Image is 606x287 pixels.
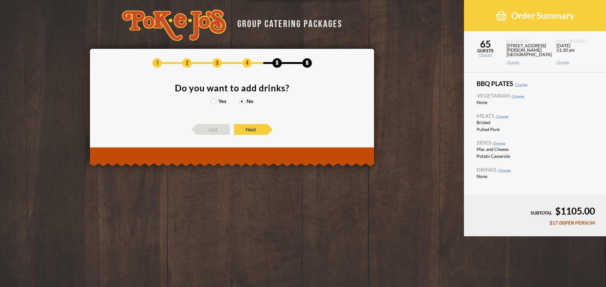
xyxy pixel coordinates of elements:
a: Change [556,60,598,64]
label: No [239,99,253,104]
span: Meats [477,113,593,118]
span: LOCATION: [507,39,549,43]
li: None [477,174,593,179]
a: Change [464,53,507,57]
span: Sides [477,140,593,145]
span: 5 [272,58,282,68]
span: SUBTOTAL [531,210,552,215]
span: 2 [182,58,192,68]
span: Mac and Cheese [477,147,532,152]
span: [STREET_ADDRESS][PERSON_NAME] [GEOGRAPHIC_DATA] [507,43,549,60]
a: Change [496,114,508,119]
img: logo-34603ddf.svg [122,9,226,41]
a: Change [512,94,524,99]
div: Do you want to add drinks? [175,83,289,92]
a: Change [507,60,549,64]
div: $1105.00 [475,206,595,215]
span: Brisket [477,120,532,125]
div: GROUP CATERING PACKAGES [233,16,342,29]
label: Yes [211,99,226,104]
span: Next [234,124,267,135]
span: Vegetarian [477,93,593,98]
span: Potato Casserole [477,154,532,158]
span: PICK UP DATE: [556,39,598,43]
span: [DATE] 11:30 am [556,43,598,60]
a: Change [493,141,505,146]
span: 3 [212,58,222,68]
span: GUESTS [464,49,507,53]
span: 6 [302,58,312,68]
span: BBQ Plates [477,80,593,87]
span: 4 [242,58,252,68]
div: $17.00 PER PERSON [475,220,595,225]
span: 65 [464,39,507,49]
a: Change [515,82,527,87]
img: shopping-basket-3cad201a.png [496,10,507,21]
a: Change [498,168,511,173]
span: Last [197,124,230,135]
span: Pulled Pork [477,127,532,132]
span: 1 [152,58,162,68]
span: Drinks [477,167,593,172]
span: Order Summary [511,10,574,21]
li: None [477,100,593,105]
